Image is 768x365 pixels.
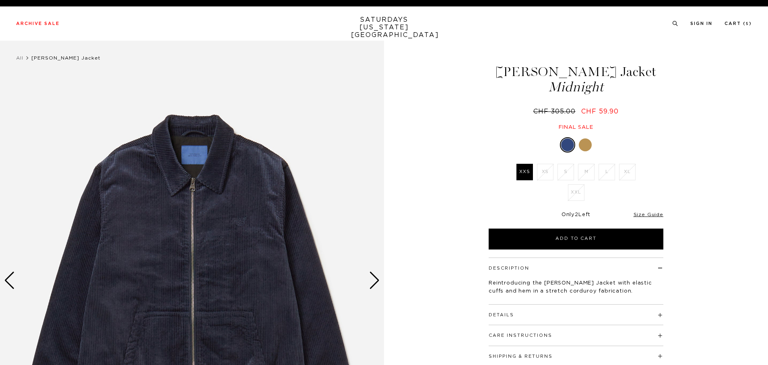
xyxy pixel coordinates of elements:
[489,229,663,250] button: Add to Cart
[489,313,514,317] button: Details
[16,21,60,26] a: Archive Sale
[489,279,663,295] p: Reintroducing the [PERSON_NAME] Jacket with elastic cuffs and hem in a stretch corduroy fabrication.
[487,80,665,94] span: Midnight
[489,266,529,270] button: Description
[533,108,579,115] del: CHF 305.00
[634,212,663,217] a: Size Guide
[489,333,552,338] button: Care Instructions
[575,212,578,217] span: 2
[690,21,712,26] a: Sign In
[16,56,23,60] a: All
[487,124,665,131] div: Final sale
[351,16,417,39] a: SATURDAYS[US_STATE][GEOGRAPHIC_DATA]
[369,272,380,289] div: Next slide
[31,56,101,60] span: [PERSON_NAME] Jacket
[489,212,663,219] div: Only Left
[489,354,553,359] button: Shipping & Returns
[516,164,533,180] label: XXS
[725,21,752,26] a: Cart (5)
[746,22,749,26] small: 5
[4,272,15,289] div: Previous slide
[581,108,619,115] span: CHF 59.90
[487,65,665,94] h1: [PERSON_NAME] Jacket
